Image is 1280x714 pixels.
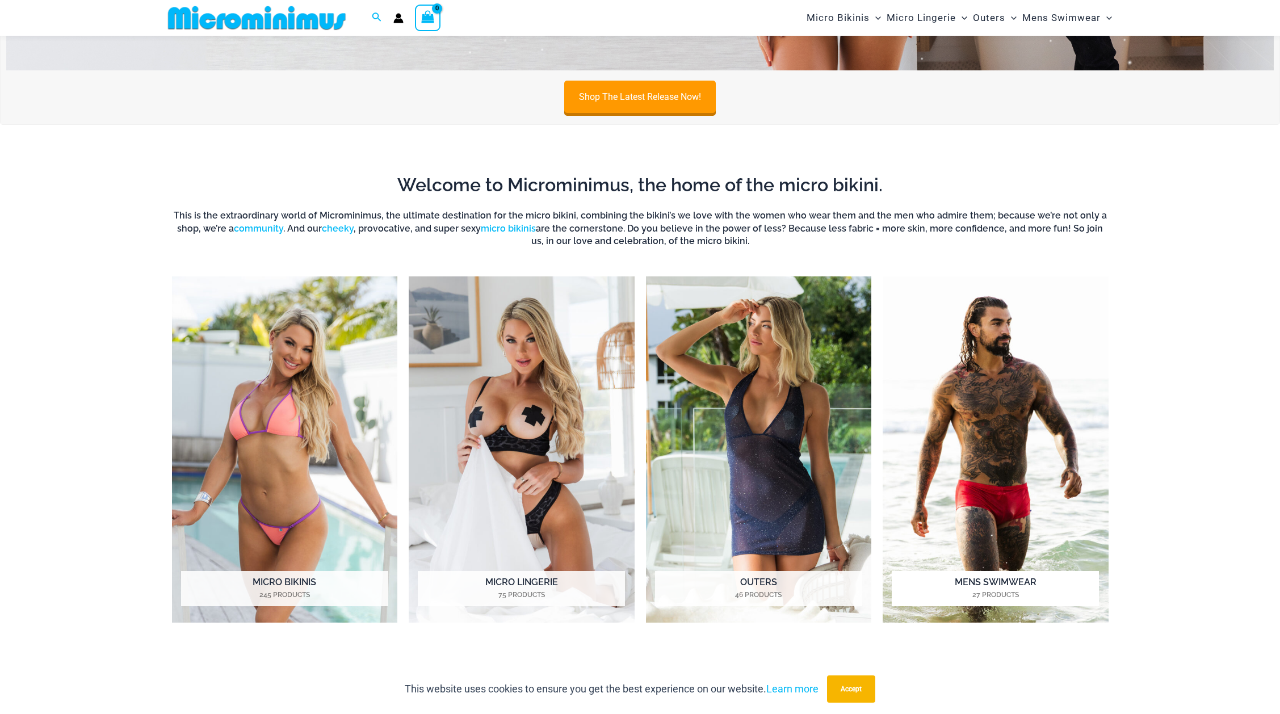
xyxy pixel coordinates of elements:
[1101,3,1112,32] span: Menu Toggle
[892,571,1099,606] h2: Mens Swimwear
[1019,3,1115,32] a: Mens SwimwearMenu ToggleMenu Toggle
[804,3,884,32] a: Micro BikinisMenu ToggleMenu Toggle
[415,5,441,31] a: View Shopping Cart, empty
[802,2,1117,34] nav: Site Navigation
[956,3,967,32] span: Menu Toggle
[807,3,870,32] span: Micro Bikinis
[405,681,819,698] p: This website uses cookies to ensure you get the best experience on our website.
[883,276,1109,623] a: Visit product category Mens Swimwear
[883,276,1109,623] img: Mens Swimwear
[827,675,875,703] button: Accept
[564,81,716,113] a: Shop The Latest Release Now!
[234,223,283,234] a: community
[870,3,881,32] span: Menu Toggle
[322,223,354,234] a: cheeky
[481,223,536,234] a: micro bikinis
[887,3,956,32] span: Micro Lingerie
[646,276,872,623] img: Outers
[892,590,1099,600] mark: 27 Products
[409,276,635,623] a: Visit product category Micro Lingerie
[973,3,1005,32] span: Outers
[1005,3,1017,32] span: Menu Toggle
[655,590,862,600] mark: 46 Products
[172,276,398,623] a: Visit product category Micro Bikinis
[181,571,388,606] h2: Micro Bikinis
[181,590,388,600] mark: 245 Products
[172,276,398,623] img: Micro Bikinis
[1022,3,1101,32] span: Mens Swimwear
[409,276,635,623] img: Micro Lingerie
[172,173,1109,197] h2: Welcome to Microminimus, the home of the micro bikini.
[172,209,1109,247] h6: This is the extraordinary world of Microminimus, the ultimate destination for the micro bikini, c...
[970,3,1019,32] a: OutersMenu ToggleMenu Toggle
[766,683,819,695] a: Learn more
[372,11,382,25] a: Search icon link
[418,590,625,600] mark: 75 Products
[884,3,970,32] a: Micro LingerieMenu ToggleMenu Toggle
[646,276,872,623] a: Visit product category Outers
[418,571,625,606] h2: Micro Lingerie
[655,571,862,606] h2: Outers
[393,13,404,23] a: Account icon link
[163,5,350,31] img: MM SHOP LOGO FLAT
